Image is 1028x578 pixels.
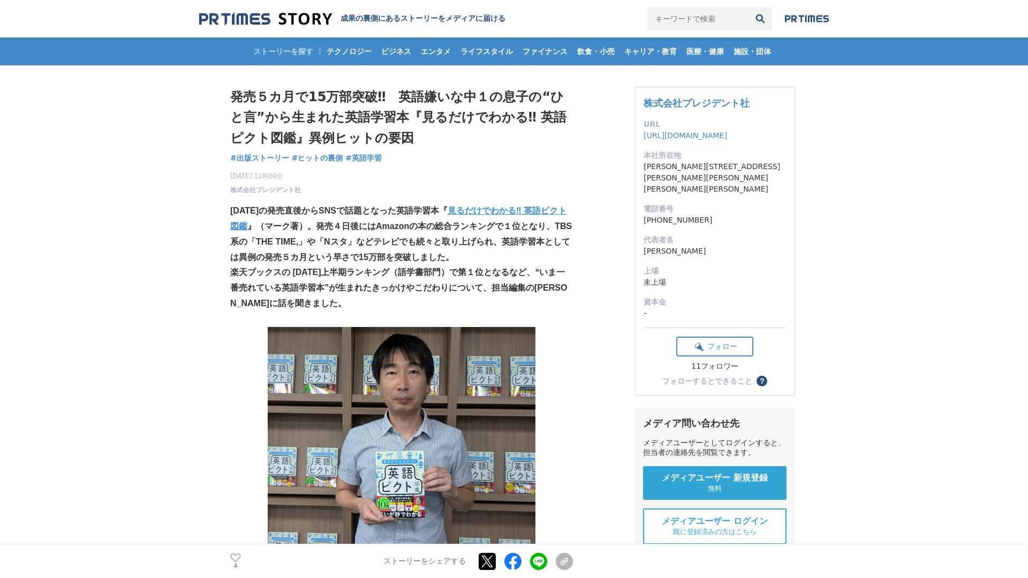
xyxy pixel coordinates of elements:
dd: 未上場 [644,277,786,288]
div: メディア問い合わせ先 [643,417,787,430]
span: テクノロジー [322,47,376,56]
div: フォローするとできること [662,377,752,385]
span: メディアユーザー 新規登録 [662,473,768,484]
span: [DATE] 11時00分 [230,171,301,181]
a: 飲食・小売 [573,37,619,65]
span: 医療・健康 [682,47,728,56]
a: 株式会社プレジデント社 [644,97,750,109]
img: prtimes [785,14,829,23]
dt: 資本金 [644,296,786,308]
dt: 上場 [644,265,786,277]
span: ファイナンス [518,47,572,56]
input: キーワードで検索 [647,7,749,31]
a: テクノロジー [322,37,376,65]
span: 施設・団体 [729,47,775,56]
a: 見るだけでわかる‼ 英語ピクト図鑑 [230,206,566,231]
a: ファイナンス [518,37,572,65]
button: 検索 [749,7,772,31]
span: ビジネス [377,47,415,56]
dd: [PERSON_NAME][STREET_ADDRESS][PERSON_NAME][PERSON_NAME][PERSON_NAME][PERSON_NAME] [644,161,786,195]
span: キャリア・教育 [620,47,681,56]
a: 医療・健康 [682,37,728,65]
dd: [PERSON_NAME] [644,246,786,257]
span: ？ [758,377,766,385]
a: メディアユーザー 新規登録 無料 [643,466,787,500]
a: #英語学習 [345,153,382,164]
div: メディアユーザーとしてログインすると、担当者の連絡先を閲覧できます。 [643,438,787,458]
p: ストーリーをシェアする [383,557,466,566]
dt: 電話番号 [644,203,786,215]
button: フォロー [676,337,753,356]
span: 既に登録済みの方はこちら [673,527,757,537]
strong: 楽天ブックスの [DATE]上半期ランキング（語学書部門）で第１位となるなど、“いま一番売れている英語学習本”が生まれたきっかけやこだわりについて、担当編集の[PERSON_NAME]に話を聞き... [230,268,567,308]
span: #ヒットの裏側 [292,153,343,163]
span: #英語学習 [345,153,382,163]
a: 施設・団体 [729,37,775,65]
dd: [PHONE_NUMBER] [644,215,786,226]
a: ライフスタイル [456,37,517,65]
button: ？ [757,376,767,386]
h2: 成果の裏側にあるストーリーをメディアに届ける [341,14,505,24]
dd: - [644,308,786,319]
h1: 発売５カ月で15万部突破‼ 英語嫌いな中１の息子の“ひと言”から生まれた英語学習本『見るだけでわかる‼ 英語ピクト図鑑』異例ヒットの要因 [230,87,573,148]
dt: URL [644,119,786,130]
p: 4 [230,564,241,569]
span: メディアユーザー ログイン [662,516,768,527]
a: ビジネス [377,37,415,65]
a: キャリア・教育 [620,37,681,65]
span: 飲食・小売 [573,47,619,56]
strong: 』（マーク著）。発売４日後にはAmazonの本の総合ランキングで１位となり、TBS系の「THE TIME,」や「Nスタ」などテレビでも続々と取り上げられ、英語学習本としては異例の発売５カ月という... [230,222,572,262]
span: #出版ストーリー [230,153,289,163]
a: 株式会社プレジデント社 [230,185,301,195]
a: 成果の裏側にあるストーリーをメディアに届ける 成果の裏側にあるストーリーをメディアに届ける [199,12,505,26]
a: #ヒットの裏側 [292,153,343,164]
strong: [DATE]の発売直後からSNSで話題となった英語学習本『 [230,206,448,215]
a: #出版ストーリー [230,153,289,164]
span: ライフスタイル [456,47,517,56]
div: 11フォロワー [676,362,753,371]
span: 無料 [708,484,722,493]
img: 成果の裏側にあるストーリーをメディアに届ける [199,12,332,26]
dt: 代表者名 [644,234,786,246]
span: エンタメ [417,47,455,56]
a: [URL][DOMAIN_NAME] [644,131,727,140]
a: エンタメ [417,37,455,65]
dt: 本社所在地 [644,150,786,161]
a: メディアユーザー ログイン 既に登録済みの方はこちら [643,508,787,544]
